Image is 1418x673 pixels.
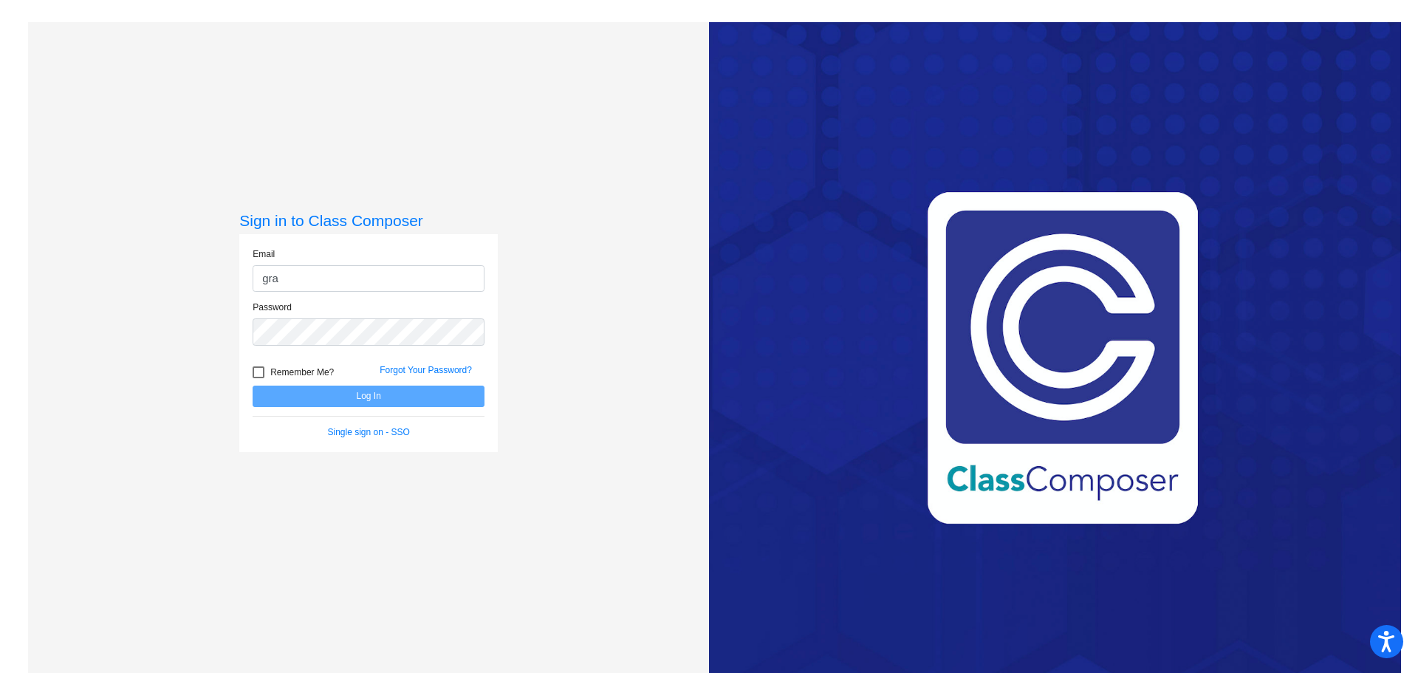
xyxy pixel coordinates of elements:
label: Email [253,247,275,261]
a: Forgot Your Password? [380,365,472,375]
h3: Sign in to Class Composer [239,211,498,230]
button: Log In [253,386,484,407]
span: Remember Me? [270,363,334,381]
label: Password [253,301,292,314]
a: Single sign on - SSO [328,427,410,437]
